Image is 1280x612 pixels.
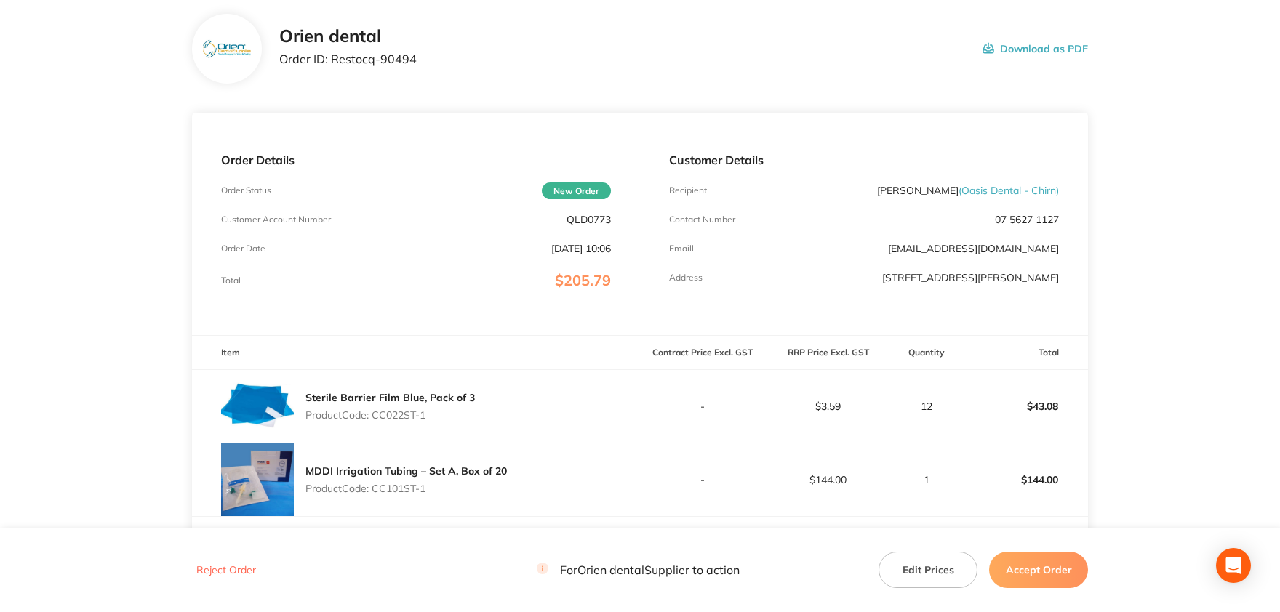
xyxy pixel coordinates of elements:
button: Accept Order [989,552,1088,588]
span: New Order [542,182,611,199]
p: Customer Account Number [221,214,331,225]
p: $144.00 [964,462,1087,497]
p: Order Details [221,153,611,166]
h2: Orien dental [279,26,417,47]
span: ( Oasis Dental - Chirn ) [959,184,1059,197]
p: [DATE] 10:06 [551,243,611,254]
img: MWJpbXQ3bQ [221,443,294,516]
a: [EMAIL_ADDRESS][DOMAIN_NAME] [888,242,1059,255]
div: Open Intercom Messenger [1216,548,1251,583]
p: 1 [892,474,962,486]
a: Sterile Barrier Film Blue, Pack of 3 [305,391,475,404]
p: Order Date [221,243,265,254]
p: For Orien dental Supplier to action [537,563,740,577]
th: Contract Price Excl. GST [640,336,765,370]
p: 12 [892,400,962,412]
p: 07 5627 1127 [995,214,1059,225]
p: - [641,474,764,486]
p: Customer Details [669,153,1059,166]
th: RRP Price Excl. GST [765,336,890,370]
p: [PERSON_NAME] [877,185,1059,196]
button: Edit Prices [879,552,977,588]
button: Download as PDF [983,26,1088,71]
p: $3.59 [766,400,889,412]
p: Emaill [669,243,694,254]
th: Total [963,336,1088,370]
p: $43.08 [964,389,1087,424]
p: Product Code: CC101ST-1 [305,483,507,494]
p: Recipient [669,185,707,196]
p: Order Status [221,185,271,196]
p: Address [669,273,703,283]
p: QLD0773 [567,214,611,225]
p: Contact Number [669,214,735,225]
button: Reject Order [192,564,260,577]
span: $205.79 [555,271,611,289]
p: - [641,400,764,412]
p: Order ID: Restocq- 90494 [279,52,417,65]
p: Product Code: CC022ST-1 [305,409,475,421]
th: Item [192,336,640,370]
th: Quantity [891,336,963,370]
p: Total [221,275,241,286]
p: [STREET_ADDRESS][PERSON_NAME] [882,272,1059,283]
p: $144.00 [766,474,889,486]
img: cmd2ZHA1cA [221,370,294,443]
img: eTEwcnBkag [203,40,250,58]
a: MDDI Irrigation Tubing – Set A, Box of 20 [305,464,507,478]
td: Message: - [192,516,640,560]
